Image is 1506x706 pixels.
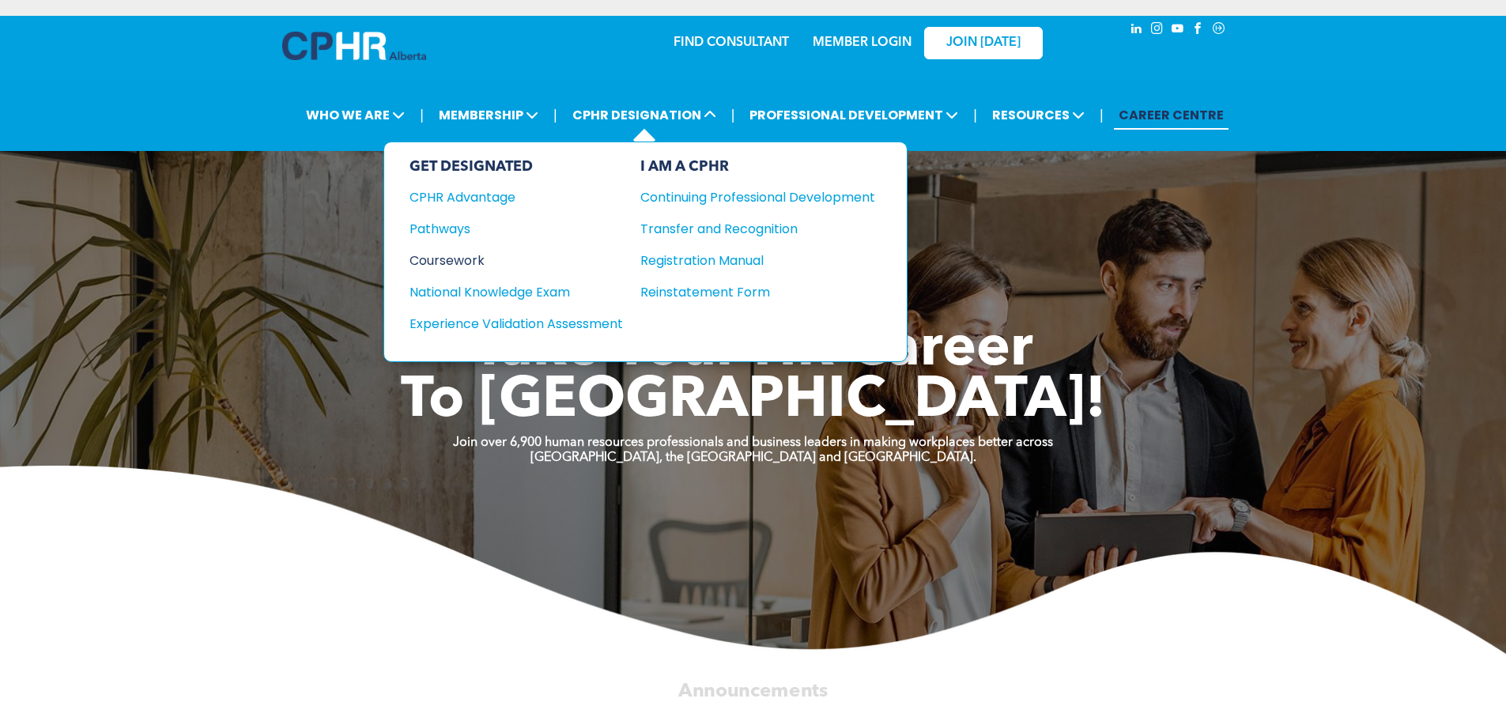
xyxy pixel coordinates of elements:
[410,219,602,239] div: Pathways
[1128,20,1146,41] a: linkedin
[640,282,851,302] div: Reinstatement Form
[410,314,602,334] div: Experience Validation Assessment
[745,100,963,130] span: PROFESSIONAL DEVELOPMENT
[640,219,851,239] div: Transfer and Recognition
[1149,20,1166,41] a: instagram
[1210,20,1228,41] a: Social network
[301,100,410,130] span: WHO WE ARE
[1114,100,1229,130] a: CAREER CENTRE
[640,158,875,176] div: I AM A CPHR
[410,282,602,302] div: National Knowledge Exam
[640,219,875,239] a: Transfer and Recognition
[553,99,557,131] li: |
[410,187,623,207] a: CPHR Advantage
[410,282,623,302] a: National Knowledge Exam
[640,187,875,207] a: Continuing Professional Development
[420,99,424,131] li: |
[674,36,789,49] a: FIND CONSULTANT
[640,251,851,270] div: Registration Manual
[813,36,912,49] a: MEMBER LOGIN
[640,251,875,270] a: Registration Manual
[401,373,1106,430] span: To [GEOGRAPHIC_DATA]!
[973,99,977,131] li: |
[434,100,543,130] span: MEMBERSHIP
[410,219,623,239] a: Pathways
[568,100,721,130] span: CPHR DESIGNATION
[924,27,1043,59] a: JOIN [DATE]
[530,451,976,464] strong: [GEOGRAPHIC_DATA], the [GEOGRAPHIC_DATA] and [GEOGRAPHIC_DATA].
[678,681,828,700] span: Announcements
[946,36,1021,51] span: JOIN [DATE]
[1100,99,1104,131] li: |
[1169,20,1187,41] a: youtube
[640,282,875,302] a: Reinstatement Form
[640,187,851,207] div: Continuing Professional Development
[410,187,602,207] div: CPHR Advantage
[282,32,426,60] img: A blue and white logo for cp alberta
[410,251,623,270] a: Coursework
[410,251,602,270] div: Coursework
[1190,20,1207,41] a: facebook
[410,314,623,334] a: Experience Validation Assessment
[453,436,1053,449] strong: Join over 6,900 human resources professionals and business leaders in making workplaces better ac...
[410,158,623,176] div: GET DESIGNATED
[731,99,735,131] li: |
[987,100,1089,130] span: RESOURCES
